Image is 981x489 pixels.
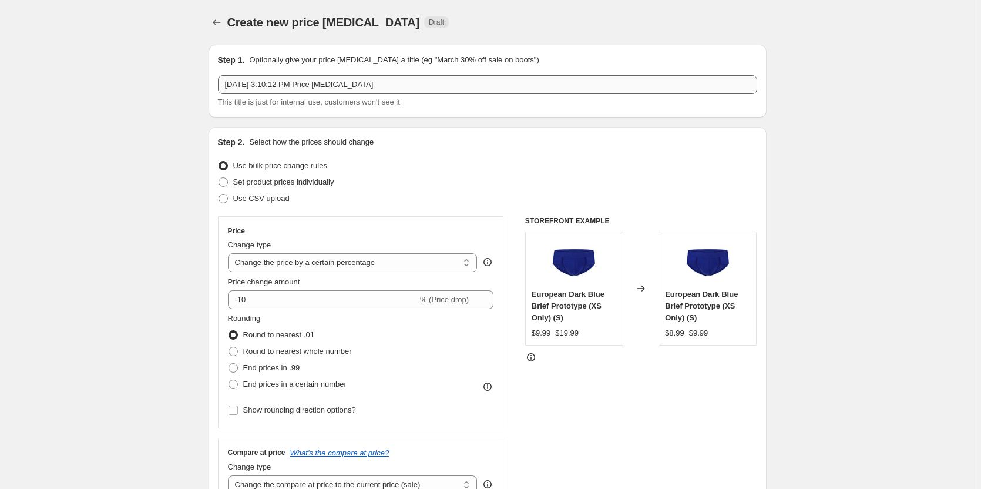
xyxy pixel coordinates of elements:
[555,327,579,339] strike: $19.99
[218,136,245,148] h2: Step 2.
[243,406,356,414] span: Show rounding direction options?
[550,238,597,285] img: 711841530921_barkblue_1_80x.jpg
[227,16,420,29] span: Create new price [MEDICAL_DATA]
[429,18,444,27] span: Draft
[243,363,300,372] span: End prices in .99
[420,295,469,304] span: % (Price drop)
[243,380,347,388] span: End prices in a certain number
[689,327,708,339] strike: $9.99
[209,14,225,31] button: Price change jobs
[233,177,334,186] span: Set product prices individually
[243,347,352,356] span: Round to nearest whole number
[233,194,290,203] span: Use CSV upload
[228,290,418,309] input: -15
[228,226,245,236] h3: Price
[665,327,684,339] div: $8.99
[665,290,738,322] span: European Dark Blue Brief Prototype (XS Only) (S)
[525,216,757,226] h6: STOREFRONT EXAMPLE
[218,75,757,94] input: 30% off holiday sale
[249,136,374,148] p: Select how the prices should change
[228,277,300,286] span: Price change amount
[684,238,731,285] img: 711841530921_barkblue_1_80x.jpg
[218,54,245,66] h2: Step 1.
[249,54,539,66] p: Optionally give your price [MEDICAL_DATA] a title (eg "March 30% off sale on boots")
[290,448,389,457] button: What's the compare at price?
[243,330,314,339] span: Round to nearest .01
[228,463,271,471] span: Change type
[228,314,261,323] span: Rounding
[228,448,285,457] h3: Compare at price
[233,161,327,170] span: Use bulk price change rules
[228,240,271,249] span: Change type
[482,256,493,268] div: help
[532,290,604,322] span: European Dark Blue Brief Prototype (XS Only) (S)
[532,327,551,339] div: $9.99
[218,98,400,106] span: This title is just for internal use, customers won't see it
